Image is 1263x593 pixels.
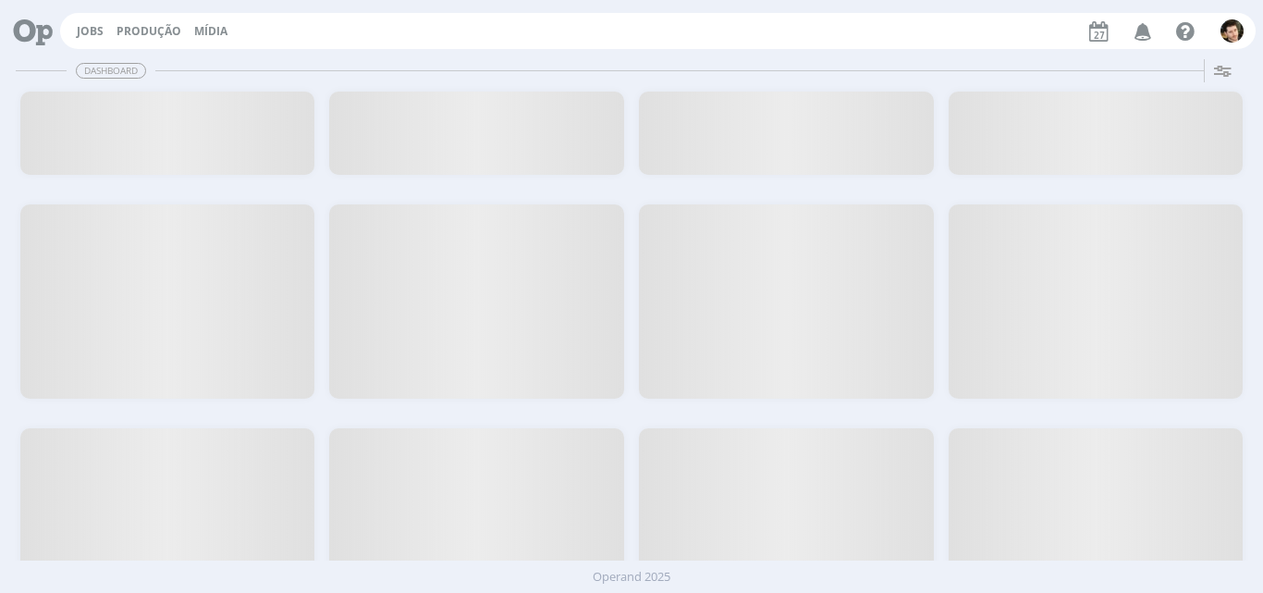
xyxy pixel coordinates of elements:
[76,63,146,79] span: Dashboard
[71,24,109,39] button: Jobs
[194,23,227,39] a: Mídia
[77,23,104,39] a: Jobs
[1220,15,1245,47] button: V
[189,24,233,39] button: Mídia
[116,23,181,39] a: Produção
[111,24,187,39] button: Produção
[1220,19,1244,43] img: V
